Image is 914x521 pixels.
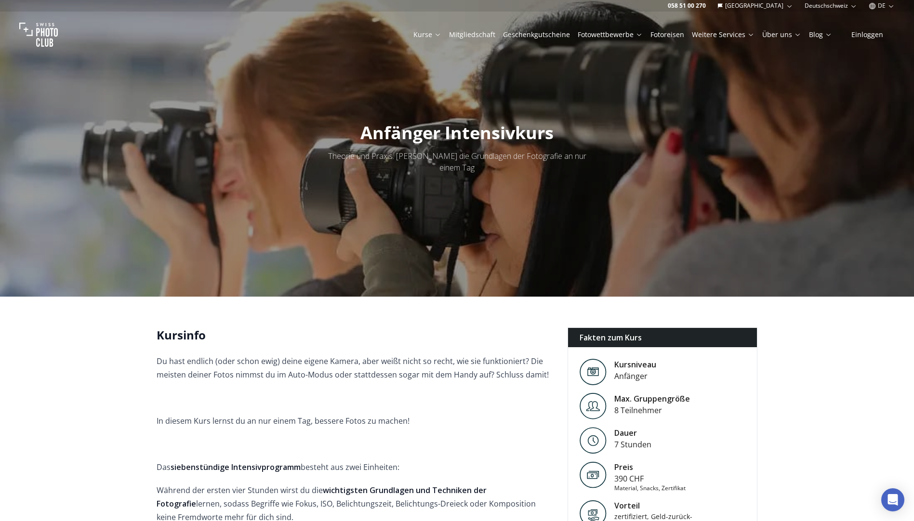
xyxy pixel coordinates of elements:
a: Kurse [413,30,441,39]
div: Material, Snacks, Zertifikat [614,484,686,492]
button: Weitere Services [688,28,758,41]
button: Mitgliedschaft [445,28,499,41]
div: Open Intercom Messenger [881,488,904,511]
p: Du hast endlich (oder schon ewig) deine eigene Kamera, aber weißt nicht so recht, wie sie funktio... [157,354,552,381]
div: Preis [614,461,686,473]
div: Fakten zum Kurs [568,328,757,347]
div: Vorteil [614,500,696,511]
div: Anfänger [614,370,656,382]
button: Geschenkgutscheine [499,28,574,41]
span: Theorie und Praxis: [PERSON_NAME] die Grundlagen der Fotografie an nur einem Tag [328,151,586,173]
img: Level [580,359,607,385]
button: Fotowettbewerbe [574,28,647,41]
a: Blog [809,30,832,39]
span: Anfänger Intensivkurs [360,121,554,144]
div: 8 Teilnehmer [614,404,690,416]
a: Fotoreisen [650,30,684,39]
a: Weitere Services [692,30,755,39]
a: Über uns [762,30,801,39]
button: Über uns [758,28,805,41]
button: Fotoreisen [647,28,688,41]
img: Swiss photo club [19,15,58,54]
a: Geschenkgutscheine [503,30,570,39]
h2: Kursinfo [157,327,552,343]
a: Fotowettbewerbe [578,30,643,39]
a: Mitgliedschaft [449,30,495,39]
a: 058 51 00 270 [668,2,706,10]
div: Max. Gruppengröße [614,393,690,404]
p: Das besteht aus zwei Einheiten: [157,460,552,474]
div: Kursniveau [614,359,656,370]
div: 7 Stunden [614,439,651,450]
img: Preis [580,461,607,488]
button: Kurse [410,28,445,41]
img: Level [580,427,607,454]
button: Einloggen [840,28,895,41]
button: Blog [805,28,836,41]
div: Dauer [614,427,651,439]
div: 390 CHF [614,473,686,484]
strong: siebenstündige Intensivprogramm [171,462,301,472]
img: Level [580,393,607,419]
p: In diesem Kurs lernst du an nur einem Tag, bessere Fotos zu machen! [157,414,552,428]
